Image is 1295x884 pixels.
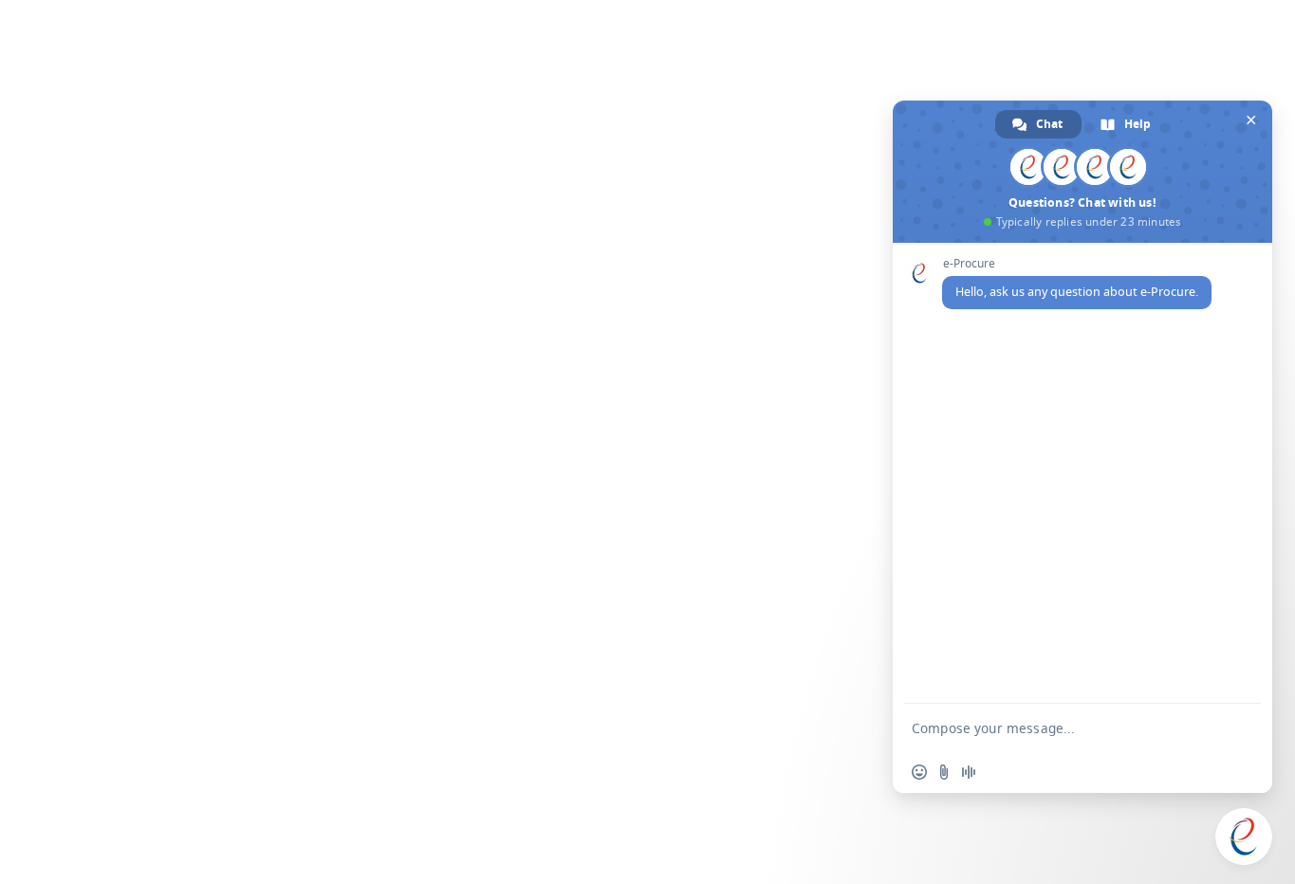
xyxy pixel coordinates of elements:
textarea: Compose your message... [912,704,1215,751]
a: Help [1083,110,1170,138]
span: Help [1124,110,1151,138]
span: Audio message [961,764,976,780]
a: Chat [995,110,1082,138]
span: Hello, ask us any question about e-Procure. [955,284,1198,300]
span: Insert an emoji [912,764,927,780]
span: Chat [1036,110,1063,138]
span: Send a file [936,764,952,780]
span: Close chat [1241,110,1261,130]
a: Close chat [1215,808,1272,865]
span: e-Procure [942,257,1212,270]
